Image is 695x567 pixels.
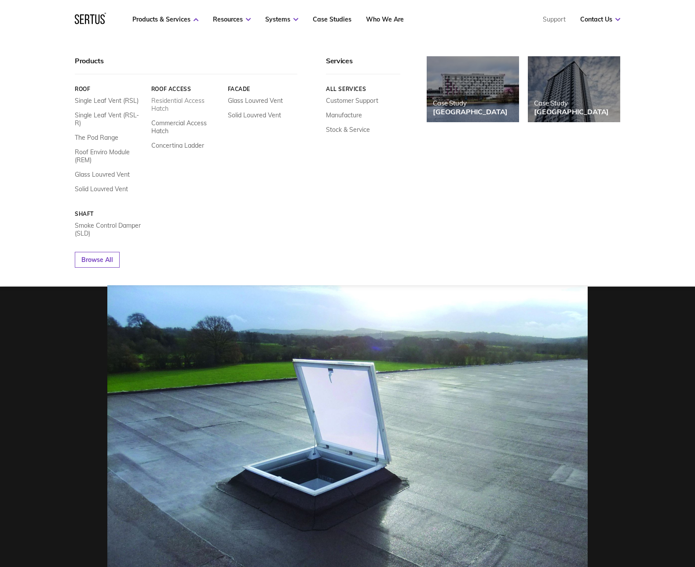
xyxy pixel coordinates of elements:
[326,126,370,134] a: Stock & Service
[75,134,118,142] a: The Pod Range
[151,119,221,135] a: Commercial Access Hatch
[151,142,204,149] a: Concertina Ladder
[326,111,362,119] a: Manufacture
[75,252,120,268] a: Browse All
[366,15,404,23] a: Who We Are
[151,86,221,92] a: Roof Access
[151,97,221,113] a: Residential Access Hatch
[326,97,378,105] a: Customer Support
[543,15,566,23] a: Support
[228,86,298,92] a: Facade
[537,465,695,567] iframe: Chat Widget
[75,56,297,74] div: Products
[528,56,620,122] a: Case Study[GEOGRAPHIC_DATA]
[75,148,145,164] a: Roof Enviro Module (REM)
[228,97,283,105] a: Glass Louvred Vent
[228,111,281,119] a: Solid Louvred Vent
[75,171,130,178] a: Glass Louvred Vent
[75,222,145,237] a: Smoke Control Damper (SLD)
[313,15,351,23] a: Case Studies
[75,97,139,105] a: Single Leaf Vent (RSL)
[75,111,145,127] a: Single Leaf Vent (RSL-R)
[213,15,251,23] a: Resources
[265,15,298,23] a: Systems
[326,86,400,92] a: All services
[132,15,198,23] a: Products & Services
[433,99,508,107] div: Case Study
[75,86,145,92] a: Roof
[580,15,620,23] a: Contact Us
[326,56,400,74] div: Services
[433,107,508,116] div: [GEOGRAPHIC_DATA]
[534,107,609,116] div: [GEOGRAPHIC_DATA]
[75,185,128,193] a: Solid Louvred Vent
[427,56,519,122] a: Case Study[GEOGRAPHIC_DATA]
[534,99,609,107] div: Case Study
[75,211,145,217] a: Shaft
